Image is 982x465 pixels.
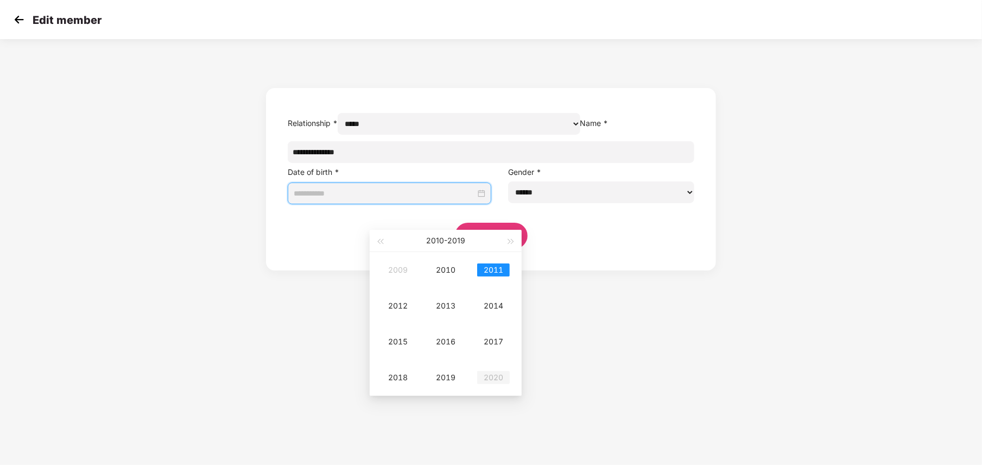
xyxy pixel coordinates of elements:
[429,335,462,348] div: 2016
[422,288,470,324] td: 2013
[477,299,510,312] div: 2014
[429,299,462,312] div: 2013
[374,288,422,324] td: 2012
[422,252,470,288] td: 2010
[470,324,517,360] td: 2017
[470,288,517,324] td: 2014
[508,167,541,177] label: Gender *
[426,230,465,252] button: 2010-2019
[374,252,422,288] td: 2009
[374,360,422,395] td: 2018
[422,360,470,395] td: 2019
[422,324,470,360] td: 2016
[382,371,414,384] div: 2018
[11,11,27,28] img: svg+xml;base64,PHN2ZyB4bWxucz0iaHR0cDovL3d3dy53My5vcmcvMjAwMC9zdmciIHdpZHRoPSIzMCIgaGVpZ2h0PSIzMC...
[382,299,414,312] div: 2012
[33,14,102,27] p: Edit member
[382,263,414,277] div: 2009
[382,335,414,348] div: 2015
[470,252,517,288] td: 2011
[455,223,528,249] button: Save
[477,371,510,384] div: 2020
[580,118,609,128] label: Name *
[288,167,339,177] label: Date of birth *
[429,371,462,384] div: 2019
[288,118,338,128] label: Relationship *
[429,263,462,277] div: 2010
[374,324,422,360] td: 2015
[477,263,510,277] div: 2011
[477,335,510,348] div: 2017
[470,360,517,395] td: 2020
